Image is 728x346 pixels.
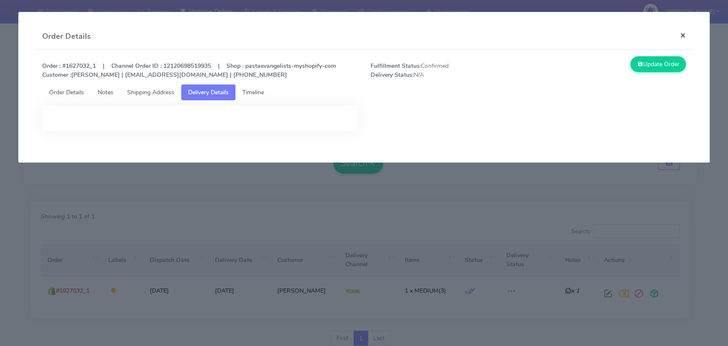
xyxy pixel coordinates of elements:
[42,31,91,42] h4: Order Details
[49,88,84,96] span: Order Details
[673,24,693,47] button: Close
[98,88,113,96] span: Notes
[127,88,174,96] span: Shipping Address
[42,62,336,79] strong: Order : #1627032_1 | Channel Order ID : 12120698519935 | Shop : pastaevangelists-myshopify-com [P...
[370,71,413,79] strong: Delivery Status:
[242,88,264,96] span: Timeline
[364,61,528,79] span: Confirmed N/A
[630,56,686,72] button: Update Order
[188,88,229,96] span: Delivery Details
[370,62,421,70] strong: Fulfillment Status:
[42,71,71,79] strong: Customer :
[42,84,686,100] ul: Tabs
